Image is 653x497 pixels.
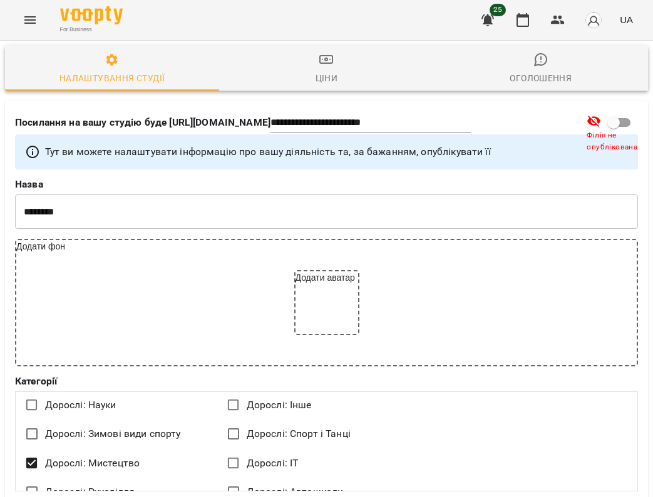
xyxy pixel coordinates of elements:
span: UA [620,13,633,26]
button: Menu [15,5,45,35]
p: Посилання на вашу студію буде [URL][DOMAIN_NAME] [15,115,270,130]
span: Дорослі: Науки [45,398,116,413]
span: Дорослі: IT [247,456,299,471]
span: Дорослі: Мистецтво [45,456,140,471]
div: Налаштування студії [59,71,165,86]
span: Дорослі: Інше [247,398,312,413]
p: Тут ви можете налаштувати інформацію про вашу діяльність та, за бажанням, опублікувати її [45,144,491,159]
img: avatar_s.png [585,11,602,29]
label: Категорії [15,376,638,386]
button: UA [615,8,638,31]
div: Оголошення [510,71,572,86]
img: Voopty Logo [60,6,123,24]
div: Додати аватар [296,271,358,334]
span: 25 [490,4,506,16]
span: Дорослі: Спорт і Танці [247,426,351,441]
div: Ціни [316,71,338,86]
span: Філія не опублікована [587,129,649,154]
span: For Business [60,26,123,34]
label: Назва [15,179,638,189]
span: Дорослі: Зимові види спорту [45,426,181,441]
